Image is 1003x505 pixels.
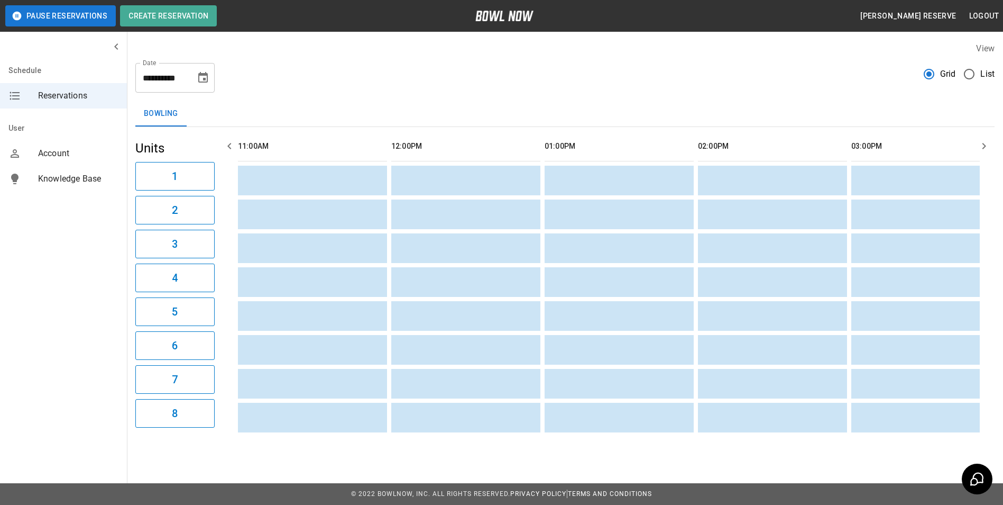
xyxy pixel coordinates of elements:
span: Knowledge Base [38,173,118,185]
th: 02:00PM [698,131,847,161]
button: 5 [135,297,215,326]
span: List [980,68,995,80]
h6: 6 [172,337,178,354]
button: Pause Reservations [5,5,116,26]
button: 7 [135,365,215,394]
button: Create Reservation [120,5,217,26]
h6: 8 [172,405,178,422]
button: Logout [965,6,1003,26]
th: 11:00AM [238,131,387,161]
a: Terms and Conditions [568,490,652,498]
img: logo [475,11,533,21]
span: Grid [940,68,956,80]
span: Reservations [38,89,118,102]
button: 6 [135,331,215,360]
button: 8 [135,399,215,428]
th: 01:00PM [545,131,694,161]
button: [PERSON_NAME] reserve [856,6,960,26]
div: inventory tabs [135,101,995,127]
th: 12:00PM [391,131,540,161]
a: Privacy Policy [510,490,566,498]
span: © 2022 BowlNow, Inc. All Rights Reserved. [351,490,510,498]
button: Choose date, selected date is Oct 13, 2025 [192,67,214,88]
h6: 7 [172,371,178,388]
label: View [976,43,995,53]
span: Account [38,147,118,160]
h6: 5 [172,303,178,320]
